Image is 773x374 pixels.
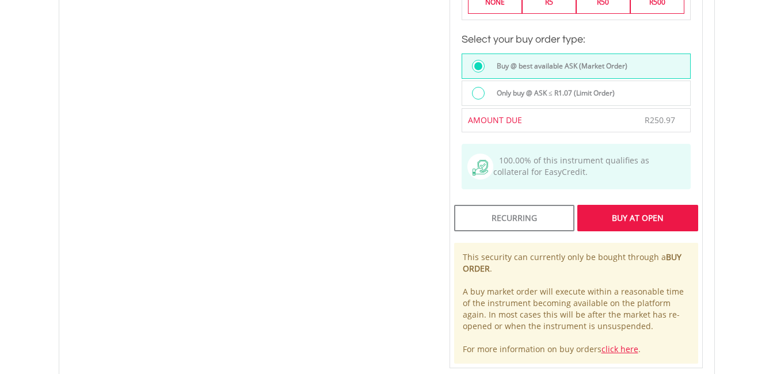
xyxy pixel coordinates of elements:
[473,160,488,175] img: collateral-qualifying-green.svg
[493,155,649,177] span: 100.00% of this instrument qualifies as collateral for EasyCredit.
[454,205,574,231] div: Recurring
[468,115,522,125] span: AMOUNT DUE
[454,243,698,364] div: This security can currently only be bought through a . A buy market order will execute within a r...
[577,205,698,231] div: Buy At Open
[645,115,675,125] span: R250.97
[462,32,691,48] h3: Select your buy order type:
[490,87,615,100] label: Only buy @ ASK ≤ R1.07 (Limit Order)
[490,60,627,72] label: Buy @ best available ASK (Market Order)
[463,251,681,274] b: BUY ORDER
[601,344,638,354] a: click here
